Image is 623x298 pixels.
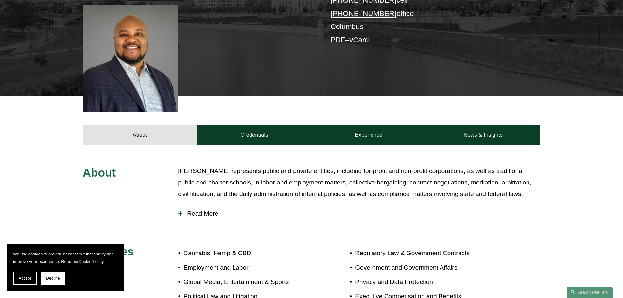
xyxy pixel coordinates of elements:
a: Cookie Policy [78,259,104,264]
a: vCard [349,36,369,44]
a: News & Insights [426,125,540,145]
section: Cookie banner [7,244,124,291]
a: About [83,125,197,145]
p: [PERSON_NAME] represents public and private entities, including for-profit and non-profit corpora... [178,166,540,200]
span: Decline [46,276,60,281]
p: Employment and Labor [183,262,311,273]
p: Regulatory Law & Government Contracts [355,248,502,259]
p: Government and Government Affairs [355,262,502,273]
button: Read More [178,205,540,222]
a: Search this site [567,287,613,298]
span: Accept [19,276,31,281]
p: We use cookies to provide necessary functionality and improve your experience. Read our . [13,250,118,265]
a: PDF [331,36,345,44]
a: Experience [312,125,426,145]
span: Read More [182,210,540,217]
p: Privacy and Data Protection [355,276,502,288]
a: [PHONE_NUMBER] [331,9,397,18]
p: Global Media, Entertainment & Sports [183,276,311,288]
button: Accept [13,272,37,285]
p: Cannabis, Hemp & CBD [183,248,311,259]
a: Credentials [197,125,312,145]
button: Decline [41,272,65,285]
span: About [83,166,116,179]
